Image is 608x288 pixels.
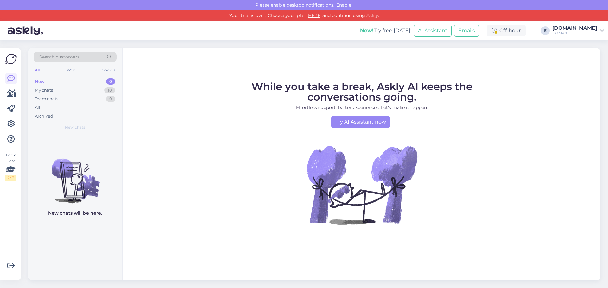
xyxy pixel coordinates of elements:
[28,147,122,204] img: No chats
[306,13,322,18] a: HERE
[414,25,452,37] button: AI Assistant
[48,210,102,217] p: New chats will be here.
[487,25,526,36] div: Off-hour
[331,116,390,128] a: Try AI Assistant now
[5,53,17,65] img: Askly Logo
[106,96,115,102] div: 0
[360,28,374,34] b: New!
[305,128,419,242] img: No Chat active
[552,26,604,36] a: [DOMAIN_NAME]EstAlert
[35,78,45,85] div: New
[65,125,85,130] span: New chats
[552,26,597,31] div: [DOMAIN_NAME]
[5,175,16,181] div: 2 / 3
[39,54,79,60] span: Search customers
[35,105,40,111] div: All
[223,104,501,111] p: Effortless support, better experiences. Let’s make it happen.
[360,27,411,34] div: Try free [DATE]:
[66,66,77,74] div: Web
[34,66,41,74] div: All
[5,152,16,181] div: Look Here
[101,66,117,74] div: Socials
[106,78,115,85] div: 0
[541,26,550,35] div: E
[334,2,353,8] span: Enable
[35,113,53,119] div: Archived
[35,87,53,94] div: My chats
[454,25,479,37] button: Emails
[251,80,472,103] span: While you take a break, Askly AI keeps the conversations going.
[552,31,597,36] div: EstAlert
[35,96,58,102] div: Team chats
[104,87,115,94] div: 10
